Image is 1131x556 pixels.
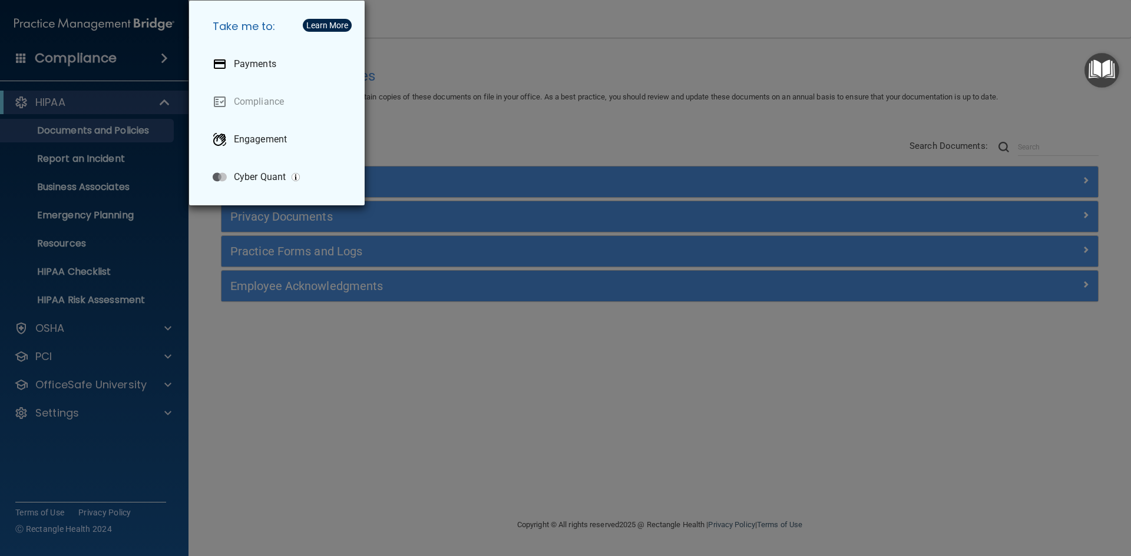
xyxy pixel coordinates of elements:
[203,10,355,43] h5: Take me to:
[203,85,355,118] a: Compliance
[234,58,276,70] p: Payments
[234,171,286,183] p: Cyber Quant
[303,19,352,32] button: Learn More
[1084,53,1119,88] button: Open Resource Center
[203,123,355,156] a: Engagement
[234,134,287,145] p: Engagement
[306,21,348,29] div: Learn More
[203,161,355,194] a: Cyber Quant
[203,48,355,81] a: Payments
